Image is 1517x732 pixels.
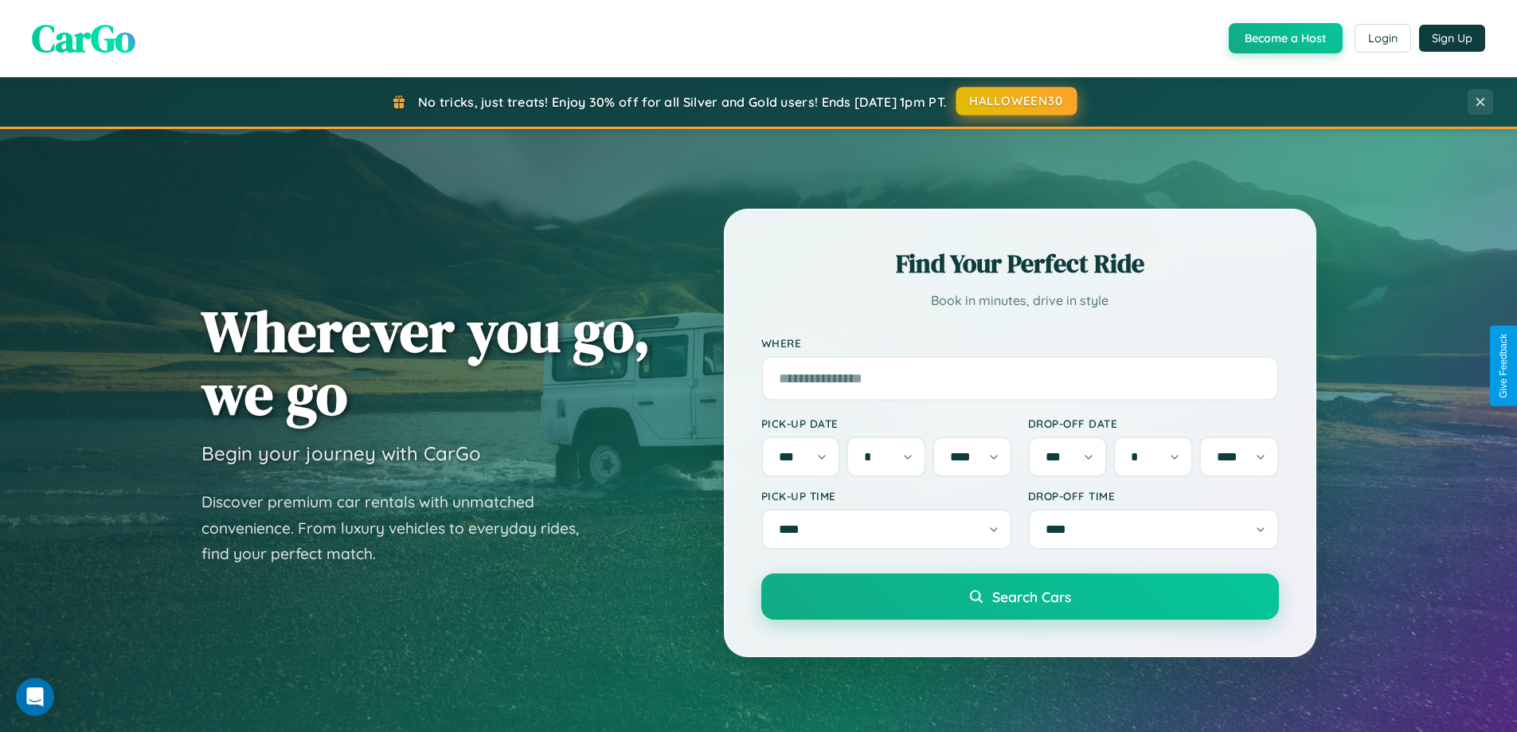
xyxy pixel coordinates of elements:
[32,12,135,65] span: CarGo
[1028,417,1279,430] label: Drop-off Date
[201,489,600,567] p: Discover premium car rentals with unmatched convenience. From luxury vehicles to everyday rides, ...
[418,94,947,110] span: No tricks, just treats! Enjoy 30% off for all Silver and Gold users! Ends [DATE] 1pm PT.
[761,573,1279,620] button: Search Cars
[761,417,1012,430] label: Pick-up Date
[956,87,1077,115] button: HALLOWEEN30
[16,678,54,716] iframe: Intercom live chat
[201,299,651,425] h1: Wherever you go, we go
[1419,25,1485,52] button: Sign Up
[201,441,481,465] h3: Begin your journey with CarGo
[761,489,1012,503] label: Pick-up Time
[1028,489,1279,503] label: Drop-off Time
[761,289,1279,312] p: Book in minutes, drive in style
[761,246,1279,281] h2: Find Your Perfect Ride
[1498,334,1509,398] div: Give Feedback
[1355,24,1411,53] button: Login
[1229,23,1343,53] button: Become a Host
[992,588,1071,605] span: Search Cars
[761,336,1279,350] label: Where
